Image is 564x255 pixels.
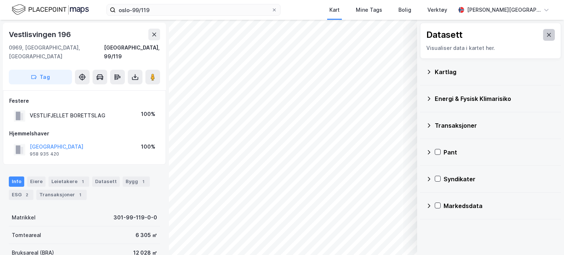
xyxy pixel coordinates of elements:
div: Bygg [123,176,150,187]
div: Datasett [92,176,120,187]
div: 100% [141,110,155,119]
div: VESTLIFJELLET BORETTSLAG [30,111,105,120]
iframe: Chat Widget [527,220,564,255]
div: Energi & Fysisk Klimarisiko [435,94,555,103]
input: Søk på adresse, matrikkel, gårdeiere, leietakere eller personer [116,4,271,15]
img: logo.f888ab2527a4732fd821a326f86c7f29.svg [12,3,89,16]
div: Eiere [27,176,46,187]
div: Verktøy [427,6,447,14]
div: Transaksjoner [435,121,555,130]
div: Kartlag [435,68,555,76]
div: Transaksjoner [36,190,87,200]
div: Visualiser data i kartet her. [426,44,555,52]
div: 1 [76,191,84,198]
div: Matrikkel [12,213,36,222]
div: Syndikater [444,175,555,183]
div: Bolig [398,6,411,14]
div: 1 [140,178,147,185]
div: 958 935 420 [30,151,59,157]
div: Vestlisvingen 196 [9,29,72,40]
div: [PERSON_NAME][GEOGRAPHIC_DATA] [467,6,540,14]
button: Tag [9,70,72,84]
div: 100% [141,142,155,151]
div: Leietakere [48,176,89,187]
div: Mine Tags [356,6,382,14]
div: [GEOGRAPHIC_DATA], 99/119 [104,43,160,61]
div: 301-99-119-0-0 [113,213,157,222]
div: 0969, [GEOGRAPHIC_DATA], [GEOGRAPHIC_DATA] [9,43,104,61]
div: Info [9,176,24,187]
div: Tomteareal [12,231,41,240]
div: Kart [329,6,340,14]
div: Pant [444,148,555,157]
div: ESG [9,190,33,200]
div: 2 [23,191,30,198]
div: 6 305 ㎡ [135,231,157,240]
div: 1 [79,178,86,185]
div: Festere [9,96,160,105]
div: Datasett [426,29,463,41]
div: Hjemmelshaver [9,129,160,138]
div: Markedsdata [444,201,555,210]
